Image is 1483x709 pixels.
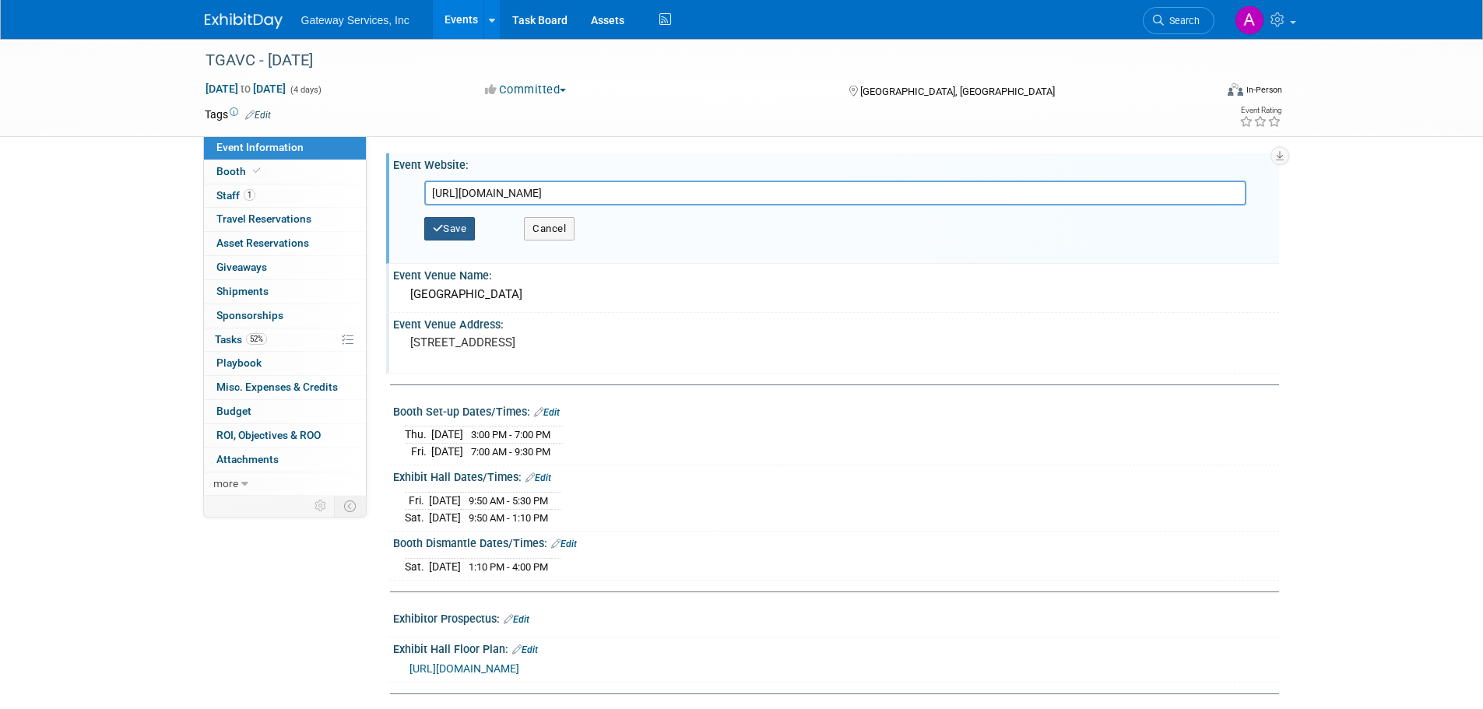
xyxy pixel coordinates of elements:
img: Alyson Evans [1235,5,1264,35]
div: Event Venue Address: [393,313,1279,332]
span: (4 days) [289,85,322,95]
td: Tags [205,107,271,122]
td: Sat. [405,509,429,525]
div: TGAVC - [DATE] [200,47,1191,75]
a: Booth [204,160,366,184]
a: Attachments [204,448,366,472]
div: Booth Set-up Dates/Times: [393,400,1279,420]
td: Thu. [405,426,431,444]
div: Exhibit Hall Dates/Times: [393,465,1279,486]
a: Edit [534,407,560,418]
td: Toggle Event Tabs [334,496,366,516]
div: Event Website: [393,153,1279,173]
span: ROI, Objectives & ROO [216,429,321,441]
div: Exhibitor Prospectus: [393,607,1279,627]
a: Playbook [204,352,366,375]
a: Asset Reservations [204,232,366,255]
span: Asset Reservations [216,237,309,249]
span: Gateway Services, Inc [301,14,409,26]
a: Staff1 [204,184,366,208]
span: Travel Reservations [216,212,311,225]
div: In-Person [1246,84,1282,96]
span: Staff [216,189,255,202]
a: Search [1143,7,1214,34]
span: Shipments [216,285,269,297]
button: Committed [480,82,572,98]
i: Booth reservation complete [253,167,261,175]
button: Save [424,217,476,240]
a: Shipments [204,280,366,304]
span: to [238,82,253,95]
input: Enter URL [424,181,1246,205]
td: Sat. [405,558,429,574]
span: Event Information [216,141,304,153]
img: ExhibitDay [205,13,283,29]
a: Sponsorships [204,304,366,328]
a: Giveaways [204,256,366,279]
a: Edit [525,472,551,483]
span: [GEOGRAPHIC_DATA], [GEOGRAPHIC_DATA] [860,86,1055,97]
button: Cancel [524,217,575,240]
td: [DATE] [429,493,461,510]
a: Edit [245,110,271,121]
span: Playbook [216,356,262,369]
span: 1:10 PM - 4:00 PM [469,561,548,573]
a: Budget [204,400,366,423]
pre: [STREET_ADDRESS] [410,335,745,349]
span: Giveaways [216,261,267,273]
img: Format-Inperson.png [1228,83,1243,96]
span: 9:50 AM - 1:10 PM [469,512,548,524]
a: [URL][DOMAIN_NAME] [409,662,519,675]
span: more [213,477,238,490]
a: Edit [504,614,529,625]
td: [DATE] [431,426,463,444]
div: Event Venue Name: [393,264,1279,283]
div: Event Format [1123,81,1283,104]
td: [DATE] [431,443,463,459]
span: Tasks [215,333,267,346]
span: 9:50 AM - 5:30 PM [469,495,548,507]
div: Booth Dismantle Dates/Times: [393,532,1279,552]
a: Misc. Expenses & Credits [204,376,366,399]
span: Budget [216,405,251,417]
td: [DATE] [429,509,461,525]
span: 3:00 PM - 7:00 PM [471,429,550,440]
a: Edit [551,539,577,549]
span: 7:00 AM - 9:30 PM [471,446,550,458]
span: Attachments [216,453,279,465]
span: Booth [216,165,264,177]
a: Travel Reservations [204,208,366,231]
a: Tasks52% [204,328,366,352]
div: Exhibit Hall Floor Plan: [393,637,1279,658]
td: [DATE] [429,558,461,574]
span: Misc. Expenses & Credits [216,381,338,393]
td: Personalize Event Tab Strip [307,496,335,516]
a: ROI, Objectives & ROO [204,424,366,448]
a: Event Information [204,136,366,160]
a: more [204,472,366,496]
span: Sponsorships [216,309,283,321]
a: Edit [512,644,538,655]
div: [GEOGRAPHIC_DATA] [405,283,1267,307]
span: Search [1164,15,1200,26]
td: Fri. [405,493,429,510]
span: 52% [246,333,267,345]
span: [DATE] [DATE] [205,82,286,96]
span: 1 [244,189,255,201]
div: Event Rating [1239,107,1281,114]
td: Fri. [405,443,431,459]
